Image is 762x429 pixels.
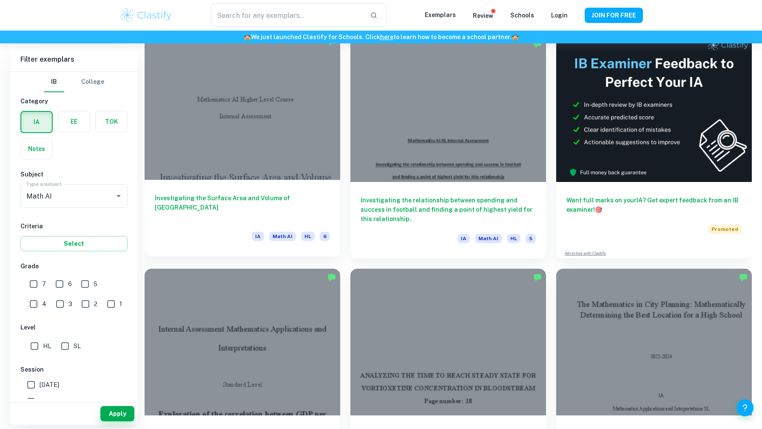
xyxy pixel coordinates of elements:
h6: Grade [20,261,128,271]
button: EE [58,111,90,132]
p: Exemplars [425,10,456,20]
h6: We just launched Clastify for Schools. Click to learn how to become a school partner. [2,32,760,42]
h6: Investigating the relationship between spending and success in football and finding a point of hi... [361,196,536,224]
a: Want full marks on yourIA? Get expert feedback from an IB examiner!PromotedAdvertise with Clastify [556,35,752,259]
h6: Category [20,97,128,106]
span: [DATE] [40,397,59,406]
span: 5 [526,234,536,243]
a: Schools [510,12,534,19]
a: Login [551,12,568,19]
h6: Criteria [20,222,128,231]
span: 3 [68,299,72,309]
span: Math AI [475,234,502,243]
button: IB [44,72,64,92]
h6: Session [20,365,128,374]
h6: Filter exemplars [10,48,138,71]
img: Clastify logo [119,7,173,24]
p: Review [473,11,493,20]
span: 🎯 [595,206,602,213]
span: Promoted [708,224,742,234]
label: Type a subject [26,180,62,188]
img: Thumbnail [556,35,752,182]
div: Filter type choice [44,72,104,92]
span: HL [43,341,51,351]
span: IA [458,234,470,243]
span: 4 [42,299,46,309]
img: Marked [533,40,542,48]
a: Investigating the Surface Area and Volume of [GEOGRAPHIC_DATA]IAMath AIHL6 [145,35,340,259]
button: Select [20,236,128,251]
button: Open [113,190,125,202]
h6: Subject [20,170,128,179]
h6: Investigating the Surface Area and Volume of [GEOGRAPHIC_DATA] [155,193,330,222]
span: 6 [320,232,330,241]
button: IA [21,112,52,132]
img: Marked [739,273,748,281]
a: here [380,34,393,40]
button: JOIN FOR FREE [585,8,643,23]
img: Marked [533,273,542,281]
span: IA [252,232,264,241]
button: College [81,72,104,92]
span: [DATE] [40,380,59,389]
h6: Level [20,323,128,332]
span: 5 [94,279,97,289]
input: Search for any exemplars... [211,3,363,27]
span: 🏫 [512,34,519,40]
button: Notes [21,139,52,159]
span: 7 [42,279,46,289]
a: Investigating the relationship between spending and success in football and finding a point of hi... [350,35,546,259]
span: Math AI [269,232,296,241]
span: HL [301,232,315,241]
span: HL [507,234,520,243]
h6: Want full marks on your IA ? Get expert feedback from an IB examiner! [566,196,742,214]
span: SL [74,341,81,351]
span: 1 [119,299,122,309]
button: Apply [100,406,134,421]
span: 2 [94,299,97,309]
a: Advertise with Clastify [565,250,606,256]
span: 🏫 [244,34,251,40]
span: 6 [68,279,72,289]
img: Marked [327,273,336,281]
button: TOK [96,111,127,132]
button: Help and Feedback [736,399,753,416]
